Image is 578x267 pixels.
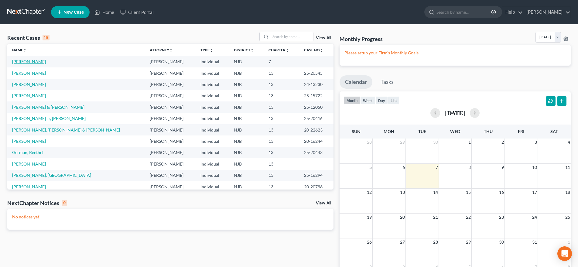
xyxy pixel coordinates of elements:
td: NJB [229,67,264,79]
i: unfold_more [23,49,27,52]
td: Individual [196,79,229,90]
td: 20-16244 [299,135,333,147]
a: Tasks [375,75,399,89]
td: NJB [229,135,264,147]
button: day [375,96,388,104]
a: View All [316,36,331,40]
td: 13 [264,79,299,90]
span: 9 [501,164,504,171]
td: 25-15722 [299,90,333,101]
td: NJB [229,147,264,158]
td: 20-22623 [299,124,333,135]
td: NJB [229,170,264,181]
a: Nameunfold_more [12,48,27,52]
a: Typeunfold_more [200,48,213,52]
span: 23 [498,214,504,221]
div: NextChapter Notices [7,199,67,207]
span: 28 [433,238,439,246]
td: Individual [196,124,229,135]
span: Sun [352,129,361,134]
a: [PERSON_NAME] Jr, [PERSON_NAME] [12,116,86,121]
a: View All [316,201,331,205]
span: 26 [366,238,372,246]
td: NJB [229,90,264,101]
p: Please setup your Firm's Monthly Goals [344,50,566,56]
td: Individual [196,158,229,169]
a: [PERSON_NAME] [12,161,46,166]
span: 5 [369,164,372,171]
a: [PERSON_NAME] [12,59,46,64]
a: [PERSON_NAME] [12,93,46,98]
td: NJB [229,181,264,192]
td: [PERSON_NAME] [145,170,196,181]
td: [PERSON_NAME] [145,101,196,113]
span: 29 [399,139,405,146]
div: 15 [43,35,50,40]
a: German, Reethel [12,150,43,155]
a: Districtunfold_more [234,48,254,52]
span: 15 [465,189,471,196]
span: 28 [366,139,372,146]
span: 25 [565,214,571,221]
span: 1 [468,139,471,146]
td: 13 [264,124,299,135]
a: Home [91,7,117,18]
button: week [360,96,375,104]
td: 13 [264,170,299,181]
td: Individual [196,56,229,67]
td: 7 [264,56,299,67]
td: 13 [264,113,299,124]
a: Case Nounfold_more [304,48,323,52]
span: 2 [501,139,504,146]
span: 17 [532,189,538,196]
span: 14 [433,189,439,196]
td: 13 [264,181,299,192]
td: 20-20796 [299,181,333,192]
td: [PERSON_NAME] [145,147,196,158]
span: 4 [567,139,571,146]
span: 1 [567,238,571,246]
input: Search by name... [271,32,313,41]
i: unfold_more [210,49,213,52]
span: 31 [532,238,538,246]
td: [PERSON_NAME] [145,67,196,79]
td: 25-20443 [299,147,333,158]
td: [PERSON_NAME] [145,135,196,147]
td: Individual [196,101,229,113]
td: NJB [229,158,264,169]
input: Search by name... [436,6,492,18]
i: unfold_more [320,49,323,52]
span: 12 [366,189,372,196]
span: 29 [465,238,471,246]
a: [PERSON_NAME] [12,139,46,144]
td: Individual [196,113,229,124]
td: NJB [229,56,264,67]
a: Calendar [340,75,372,89]
span: 16 [498,189,504,196]
td: 24-13230 [299,79,333,90]
td: 25-16294 [299,170,333,181]
span: 6 [402,164,405,171]
span: 19 [366,214,372,221]
p: No notices yet! [12,214,329,220]
span: 30 [433,139,439,146]
div: Recent Cases [7,34,50,41]
span: 22 [465,214,471,221]
td: [PERSON_NAME] [145,79,196,90]
td: 13 [264,158,299,169]
td: 13 [264,90,299,101]
i: unfold_more [169,49,173,52]
td: [PERSON_NAME] [145,158,196,169]
td: 13 [264,67,299,79]
td: 25-12050 [299,101,333,113]
span: 24 [532,214,538,221]
i: unfold_more [286,49,289,52]
span: 3 [534,139,538,146]
td: [PERSON_NAME] [145,113,196,124]
div: Open Intercom Messenger [557,246,572,261]
td: Individual [196,181,229,192]
a: [PERSON_NAME], [PERSON_NAME] & [PERSON_NAME] [12,127,120,132]
td: 25-20416 [299,113,333,124]
td: NJB [229,124,264,135]
td: 13 [264,147,299,158]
